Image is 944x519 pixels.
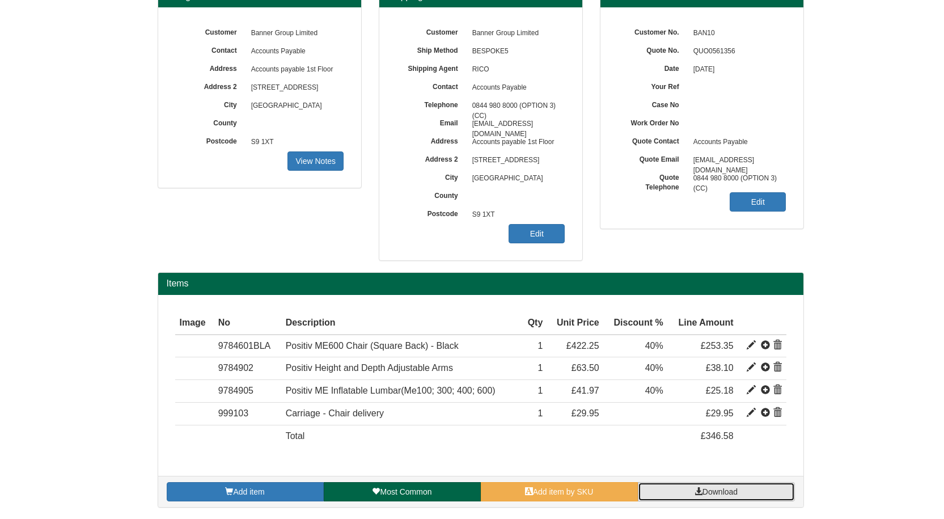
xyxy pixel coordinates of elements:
span: Accounts Payable [688,133,786,151]
span: Accounts payable 1st Floor [245,61,344,79]
span: [EMAIL_ADDRESS][DOMAIN_NAME] [467,115,565,133]
label: Postcode [396,206,467,219]
label: Address [175,61,245,74]
span: [GEOGRAPHIC_DATA] [467,170,565,188]
label: Customer No. [617,24,688,37]
label: City [396,170,467,183]
label: Contact [175,43,245,56]
span: £41.97 [572,386,599,395]
span: Carriage - Chair delivery [286,408,384,418]
label: Customer [175,24,245,37]
th: Unit Price [547,312,603,335]
span: Positiv ME Inflatable Lumbar(Me100; 300; 400; 600) [286,386,496,395]
span: 0844 980 8000 (OPTION 3) (CC) [688,170,786,188]
span: S9 1XT [245,133,344,151]
span: [STREET_ADDRESS] [467,151,565,170]
th: Discount % [604,312,668,335]
span: 0844 980 8000 (OPTION 3) (CC) [467,97,565,115]
label: Work Order No [617,115,688,128]
th: Line Amount [668,312,738,335]
td: 9784601BLA [214,335,281,357]
span: 1 [537,386,543,395]
span: Accounts Payable [467,79,565,97]
a: Edit [509,224,565,243]
span: 40% [645,386,663,395]
span: Add item [233,487,264,496]
td: 999103 [214,403,281,425]
span: 1 [537,408,543,418]
span: QUO0561356 [688,43,786,61]
th: No [214,312,281,335]
th: Qty [521,312,548,335]
a: View Notes [287,151,344,171]
label: Date [617,61,688,74]
label: Quote No. [617,43,688,56]
span: Add item by SKU [533,487,594,496]
span: 40% [645,341,663,351]
label: Ship Method [396,43,467,56]
span: £253.35 [701,341,734,351]
span: £422.25 [566,341,599,351]
span: Banner Group Limited [467,24,565,43]
td: 9784902 [214,357,281,380]
label: Quote Contact [617,133,688,146]
span: 1 [537,341,543,351]
td: 9784905 [214,380,281,403]
span: £38.10 [706,363,734,373]
label: Email [396,115,467,128]
th: Image [175,312,214,335]
span: Most Common [380,487,431,496]
span: Positiv ME600 Chair (Square Back) - Black [286,341,459,351]
label: Shipping Agent [396,61,467,74]
span: 40% [645,363,663,373]
span: BESPOKE5 [467,43,565,61]
label: Contact [396,79,467,92]
span: £25.18 [706,386,734,395]
span: BAN10 [688,24,786,43]
label: Quote Telephone [617,170,688,192]
label: County [175,115,245,128]
span: Download [702,487,738,496]
label: Address 2 [175,79,245,92]
label: Your Ref [617,79,688,92]
label: County [396,188,467,201]
span: £29.95 [572,408,599,418]
span: Accounts Payable [245,43,344,61]
td: Total [281,425,521,448]
span: [GEOGRAPHIC_DATA] [245,97,344,115]
span: £63.50 [572,363,599,373]
label: Telephone [396,97,467,110]
label: City [175,97,245,110]
span: £29.95 [706,408,734,418]
span: Accounts payable 1st Floor [467,133,565,151]
h2: Items [167,279,795,289]
th: Description [281,312,521,335]
label: Customer [396,24,467,37]
label: Postcode [175,133,245,146]
span: [DATE] [688,61,786,79]
label: Quote Email [617,151,688,164]
a: Download [638,482,795,501]
a: Edit [730,192,786,212]
span: [STREET_ADDRESS] [245,79,344,97]
label: Address 2 [396,151,467,164]
label: Case No [617,97,688,110]
span: S9 1XT [467,206,565,224]
span: £346.58 [701,431,734,441]
span: 1 [537,363,543,373]
span: Banner Group Limited [245,24,344,43]
span: [EMAIL_ADDRESS][DOMAIN_NAME] [688,151,786,170]
span: Positiv Height and Depth Adjustable Arms [286,363,453,373]
span: RICO [467,61,565,79]
label: Address [396,133,467,146]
